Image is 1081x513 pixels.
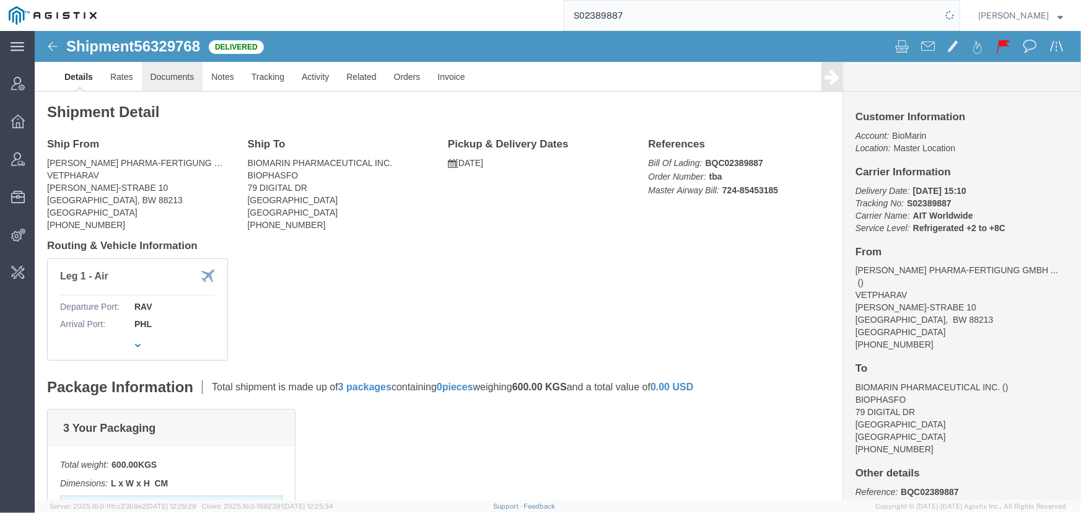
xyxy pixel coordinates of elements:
[875,501,1066,512] span: Copyright © [DATE]-[DATE] Agistix Inc., All Rights Reserved
[202,502,333,510] span: Client: 2025.16.0-1592391
[978,8,1064,23] button: [PERSON_NAME]
[146,502,196,510] span: [DATE] 12:29:29
[50,502,196,510] span: Server: 2025.16.0-1ffcc23b9e2
[283,502,333,510] span: [DATE] 12:25:34
[564,1,941,30] input: Search for shipment number, reference number
[9,6,97,25] img: logo
[493,502,524,510] a: Support
[978,9,1049,22] span: Jenneffer Jahraus
[35,31,1081,500] iframe: FS Legacy Container
[524,502,556,510] a: Feedback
